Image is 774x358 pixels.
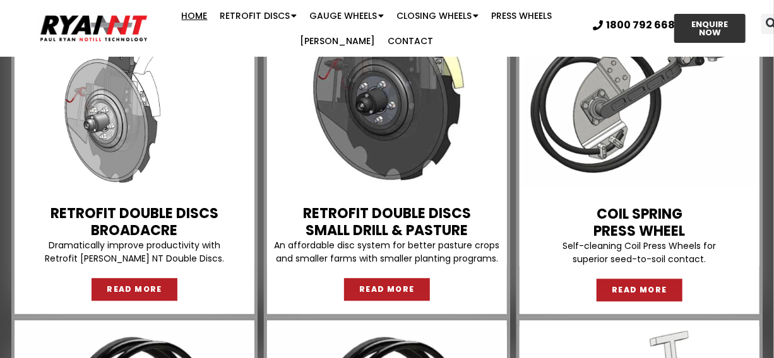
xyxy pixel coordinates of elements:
[359,286,415,293] span: READ MORE
[92,278,177,301] a: READ MORE
[18,239,251,265] p: Dramatically improve productivity with Retrofit [PERSON_NAME] NT Double Discs.
[612,286,667,294] span: READ MORE
[597,279,682,301] a: READ MORE
[391,3,485,28] a: Closing Wheels
[382,28,440,54] a: Contact
[294,28,382,54] a: [PERSON_NAME]
[344,278,430,301] a: READ MORE
[107,286,162,293] span: READ MORE
[593,20,675,30] a: 1800 792 668
[303,204,471,240] a: Retrofit Double DiscsSMALL DRILL & PASTURE
[485,3,559,28] a: Press Wheels
[176,3,214,28] a: Home
[304,3,391,28] a: Gauge Wheels
[606,20,675,30] span: 1800 792 668
[51,204,218,240] a: Retrofit Double DiscsBROADACRE
[270,239,504,265] p: An affordable disc system for better pasture crops and smaller farms with smaller planting programs.
[674,14,746,43] a: ENQUIRE NOW
[593,204,685,240] a: COIL SPRINGPRESS WHEEL
[214,3,304,28] a: Retrofit Discs
[686,20,735,37] span: ENQUIRE NOW
[150,3,584,54] nav: Menu
[523,240,756,266] p: Self-cleaning Coil Press Wheels for superior seed-to-soil contact.
[38,11,150,45] img: Ryan NT logo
